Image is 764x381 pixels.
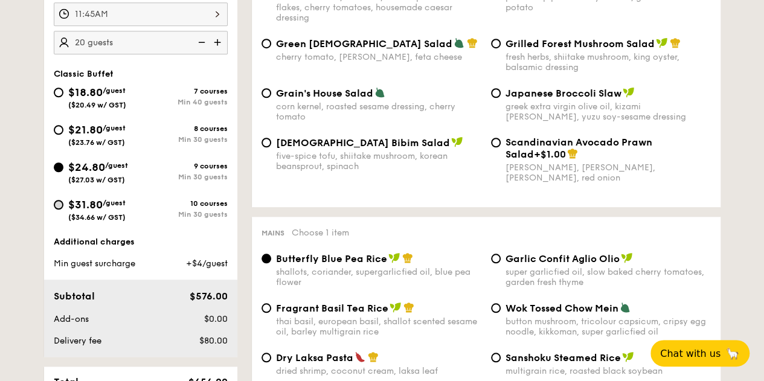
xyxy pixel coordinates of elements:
[534,149,566,160] span: +$1.00
[491,138,501,147] input: Scandinavian Avocado Prawn Salad+$1.00[PERSON_NAME], [PERSON_NAME], [PERSON_NAME], red onion
[506,38,655,50] span: Grilled Forest Mushroom Salad
[276,52,481,62] div: cherry tomato, [PERSON_NAME], feta cheese
[276,352,353,363] span: Dry Laksa Pasta
[491,353,501,362] input: Sanshoku Steamed Ricemultigrain rice, roasted black soybean
[54,88,63,97] input: $18.80/guest($20.49 w/ GST)7 coursesMin 40 guests
[467,37,478,48] img: icon-chef-hat.a58ddaea.svg
[620,302,631,313] img: icon-vegetarian.fe4039eb.svg
[54,314,89,324] span: Add-ons
[103,199,126,207] span: /guest
[656,37,668,48] img: icon-vegan.f8ff3823.svg
[451,136,463,147] img: icon-vegan.f8ff3823.svg
[276,366,481,376] div: dried shrimp, coconut cream, laksa leaf
[262,303,271,313] input: Fragrant Basil Tea Ricethai basil, european basil, shallot scented sesame oil, barley multigrain ...
[276,151,481,171] div: five-spice tofu, shiitake mushroom, korean beansprout, spinach
[506,303,618,314] span: Wok Tossed Chow Mein
[491,254,501,263] input: Garlic Confit Aglio Oliosuper garlicfied oil, slow baked cherry tomatoes, garden fresh thyme
[491,88,501,98] input: Japanese Broccoli Slawgreek extra virgin olive oil, kizami [PERSON_NAME], yuzu soy-sesame dressing
[276,137,450,149] span: [DEMOGRAPHIC_DATA] Bibim Salad
[68,86,103,99] span: $18.80
[68,161,105,174] span: $24.80
[68,123,103,136] span: $21.80
[276,88,373,99] span: Grain's House Salad
[54,200,63,210] input: $31.80/guest($34.66 w/ GST)10 coursesMin 30 guests
[506,136,652,160] span: Scandinavian Avocado Prawn Salad
[54,336,101,346] span: Delivery fee
[68,213,126,222] span: ($34.66 w/ GST)
[506,267,711,287] div: super garlicfied oil, slow baked cherry tomatoes, garden fresh thyme
[506,366,711,376] div: multigrain rice, roasted black soybean
[491,39,501,48] input: Grilled Forest Mushroom Saladfresh herbs, shiitake mushroom, king oyster, balsamic dressing
[276,101,481,122] div: corn kernel, roasted sesame dressing, cherry tomato
[103,86,126,95] span: /guest
[262,39,271,48] input: Green [DEMOGRAPHIC_DATA] Saladcherry tomato, [PERSON_NAME], feta cheese
[141,162,228,170] div: 9 courses
[54,69,114,79] span: Classic Buffet
[276,267,481,287] div: shallots, coriander, supergarlicfied oil, blue pea flower
[506,352,621,363] span: Sanshoku Steamed Rice
[141,199,228,208] div: 10 courses
[199,336,227,346] span: $80.00
[402,252,413,263] img: icon-chef-hat.a58ddaea.svg
[390,302,402,313] img: icon-vegan.f8ff3823.svg
[355,351,365,362] img: icon-spicy.37a8142b.svg
[54,162,63,172] input: $24.80/guest($27.03 w/ GST)9 coursesMin 30 guests
[725,347,740,360] span: 🦙
[454,37,464,48] img: icon-vegetarian.fe4039eb.svg
[567,148,578,159] img: icon-chef-hat.a58ddaea.svg
[491,303,501,313] input: Wok Tossed Chow Meinbutton mushroom, tricolour capsicum, cripsy egg noodle, kikkoman, super garli...
[262,353,271,362] input: Dry Laksa Pastadried shrimp, coconut cream, laksa leaf
[506,253,620,264] span: Garlic Confit Aglio Olio
[141,98,228,106] div: Min 40 guests
[54,258,135,269] span: Min guest surcharge
[54,2,228,26] input: Event time
[103,124,126,132] span: /guest
[141,173,228,181] div: Min 30 guests
[368,351,379,362] img: icon-chef-hat.a58ddaea.svg
[374,87,385,98] img: icon-vegetarian.fe4039eb.svg
[262,254,271,263] input: Butterfly Blue Pea Riceshallots, coriander, supergarlicfied oil, blue pea flower
[68,138,125,147] span: ($23.76 w/ GST)
[262,229,284,237] span: Mains
[660,348,721,359] span: Chat with us
[68,101,126,109] span: ($20.49 w/ GST)
[68,198,103,211] span: $31.80
[670,37,681,48] img: icon-chef-hat.a58ddaea.svg
[292,228,349,238] span: Choose 1 item
[191,31,210,54] img: icon-reduce.1d2dbef1.svg
[54,290,95,302] span: Subtotal
[141,124,228,133] div: 8 courses
[506,52,711,72] div: fresh herbs, shiitake mushroom, king oyster, balsamic dressing
[68,176,125,184] span: ($27.03 w/ GST)
[189,290,227,302] span: $576.00
[506,316,711,337] div: button mushroom, tricolour capsicum, cripsy egg noodle, kikkoman, super garlicfied oil
[262,138,271,147] input: [DEMOGRAPHIC_DATA] Bibim Saladfive-spice tofu, shiitake mushroom, korean beansprout, spinach
[276,253,387,264] span: Butterfly Blue Pea Rice
[204,314,227,324] span: $0.00
[141,87,228,95] div: 7 courses
[388,252,400,263] img: icon-vegan.f8ff3823.svg
[650,340,750,367] button: Chat with us🦙
[622,351,634,362] img: icon-vegan.f8ff3823.svg
[210,31,228,54] img: icon-add.58712e84.svg
[506,88,621,99] span: Japanese Broccoli Slaw
[403,302,414,313] img: icon-chef-hat.a58ddaea.svg
[623,87,635,98] img: icon-vegan.f8ff3823.svg
[262,88,271,98] input: Grain's House Saladcorn kernel, roasted sesame dressing, cherry tomato
[54,125,63,135] input: $21.80/guest($23.76 w/ GST)8 coursesMin 30 guests
[506,101,711,122] div: greek extra virgin olive oil, kizami [PERSON_NAME], yuzu soy-sesame dressing
[621,252,633,263] img: icon-vegan.f8ff3823.svg
[54,31,228,54] input: Number of guests
[276,303,388,314] span: Fragrant Basil Tea Rice
[276,38,452,50] span: Green [DEMOGRAPHIC_DATA] Salad
[141,135,228,144] div: Min 30 guests
[506,162,711,183] div: [PERSON_NAME], [PERSON_NAME], [PERSON_NAME], red onion
[105,161,128,170] span: /guest
[54,236,228,248] div: Additional charges
[276,316,481,337] div: thai basil, european basil, shallot scented sesame oil, barley multigrain rice
[141,210,228,219] div: Min 30 guests
[185,258,227,269] span: +$4/guest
